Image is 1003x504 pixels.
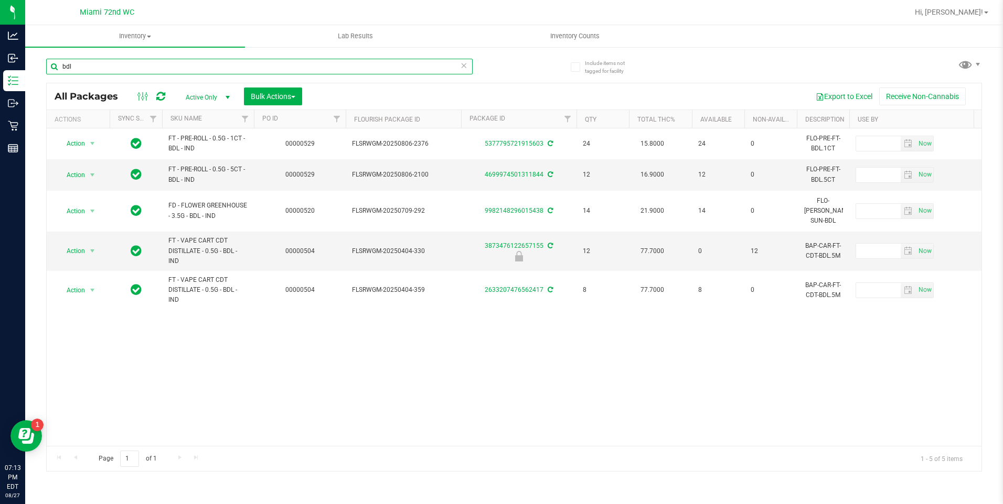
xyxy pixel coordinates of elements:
[80,8,134,17] span: Miami 72nd WC
[546,140,553,147] span: Sync from Compliance System
[879,87,966,105] button: Receive Non-Cannabis
[57,283,86,298] span: Action
[285,171,315,178] a: 00000529
[168,134,248,154] span: FT - PRE-ROLL - 0.5G - 1CT - BDL - IND
[57,136,86,151] span: Action
[635,203,669,218] span: 21.9000
[131,244,142,258] span: In Sync
[901,283,916,298] span: select
[583,139,623,149] span: 24
[751,170,791,180] span: 0
[57,204,86,218] span: Action
[168,236,248,266] span: FT - VAPE CART CDT DISTILLATE - 0.5G - BDL - IND
[916,244,933,258] span: select
[8,143,18,154] inline-svg: Reports
[244,87,302,105] button: Bulk Actions
[461,59,468,72] span: Clear
[8,120,18,131] inline-svg: Retail
[559,110,577,128] a: Filter
[86,204,99,218] span: select
[536,31,614,41] span: Inventory Counts
[460,251,578,261] div: Newly Received
[635,136,669,151] span: 15.8000
[237,110,254,128] a: Filter
[168,201,248,221] span: FD - FLOWER GREENHOUSE - 3.5G - BDL - IND
[31,419,44,431] iframe: Resource center unread badge
[916,244,934,259] span: Set Current date
[131,136,142,151] span: In Sync
[25,25,245,47] a: Inventory
[8,75,18,86] inline-svg: Inventory
[637,116,675,123] a: Total THC%
[805,116,845,123] a: Description
[324,31,387,41] span: Lab Results
[262,115,278,122] a: PO ID
[485,140,543,147] a: 5377795721915603
[57,168,86,182] span: Action
[751,285,791,295] span: 0
[546,207,553,214] span: Sync from Compliance System
[352,246,455,256] span: FLSRWGM-20250404-330
[803,163,843,185] div: FLO-PRE-FT-BDL.5CT
[8,98,18,108] inline-svg: Outbound
[465,25,685,47] a: Inventory Counts
[901,244,916,258] span: select
[901,136,916,151] span: select
[546,242,553,249] span: Sync from Compliance System
[86,244,99,258] span: select
[55,116,105,123] div: Actions
[131,167,142,182] span: In Sync
[698,246,738,256] span: 0
[635,244,669,259] span: 77.7000
[916,136,933,151] span: select
[912,451,971,466] span: 1 - 5 of 5 items
[285,247,315,255] a: 00000504
[583,285,623,295] span: 8
[90,451,165,467] span: Page of 1
[858,116,878,123] a: Use By
[10,420,42,452] iframe: Resource center
[635,282,669,298] span: 77.7000
[352,170,455,180] span: FLSRWGM-20250806-2100
[245,25,465,47] a: Lab Results
[8,53,18,63] inline-svg: Inbound
[86,168,99,182] span: select
[751,246,791,256] span: 12
[57,244,86,258] span: Action
[583,246,623,256] span: 12
[698,139,738,149] span: 24
[916,136,934,151] span: Set Current date
[583,206,623,216] span: 14
[46,59,473,74] input: Search Package ID, Item Name, SKU, Lot or Part Number...
[700,116,732,123] a: Available
[698,170,738,180] span: 12
[5,491,20,499] p: 08/27
[485,207,543,214] a: 9982148296015438
[916,168,933,182] span: select
[170,115,202,122] a: SKU Name
[585,59,637,75] span: Include items not tagged for facility
[698,285,738,295] span: 8
[485,171,543,178] a: 4699974501311844
[470,115,505,122] a: Package ID
[585,116,596,123] a: Qty
[120,451,139,467] input: 1
[145,110,162,128] a: Filter
[8,30,18,41] inline-svg: Analytics
[251,92,295,101] span: Bulk Actions
[753,116,799,123] a: Non-Available
[546,171,553,178] span: Sync from Compliance System
[803,133,843,155] div: FLO-PRE-FT-BDL.1CT
[352,139,455,149] span: FLSRWGM-20250806-2376
[285,207,315,214] a: 00000520
[131,282,142,297] span: In Sync
[86,136,99,151] span: select
[583,170,623,180] span: 12
[809,87,879,105] button: Export to Excel
[751,206,791,216] span: 0
[698,206,738,216] span: 14
[485,286,543,293] a: 2633207476562417
[915,8,983,16] span: Hi, [PERSON_NAME]!
[55,91,129,102] span: All Packages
